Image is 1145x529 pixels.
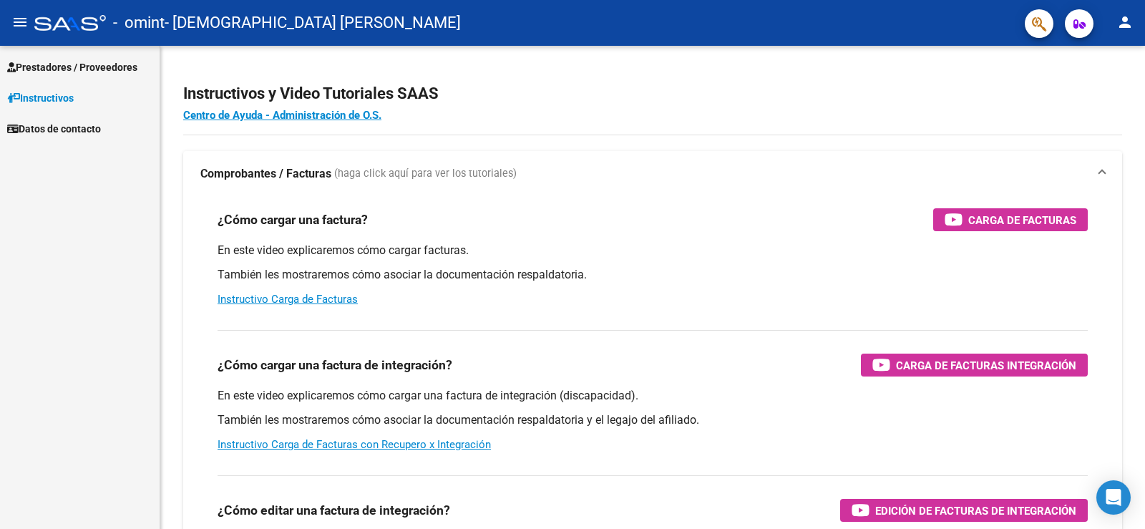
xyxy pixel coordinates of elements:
button: Carga de Facturas Integración [861,354,1088,377]
span: - [DEMOGRAPHIC_DATA] [PERSON_NAME] [165,7,461,39]
a: Centro de Ayuda - Administración de O.S. [183,109,381,122]
span: Carga de Facturas Integración [896,356,1076,374]
mat-icon: person [1116,14,1134,31]
h2: Instructivos y Video Tutoriales SAAS [183,80,1122,107]
span: Instructivos [7,90,74,106]
mat-expansion-panel-header: Comprobantes / Facturas (haga click aquí para ver los tutoriales) [183,151,1122,197]
button: Edición de Facturas de integración [840,499,1088,522]
h3: ¿Cómo editar una factura de integración? [218,500,450,520]
p: En este video explicaremos cómo cargar una factura de integración (discapacidad). [218,388,1088,404]
h3: ¿Cómo cargar una factura? [218,210,368,230]
mat-icon: menu [11,14,29,31]
span: - omint [113,7,165,39]
span: Carga de Facturas [968,211,1076,229]
h3: ¿Cómo cargar una factura de integración? [218,355,452,375]
a: Instructivo Carga de Facturas con Recupero x Integración [218,438,491,451]
span: Prestadores / Proveedores [7,59,137,75]
span: Datos de contacto [7,121,101,137]
span: Edición de Facturas de integración [875,502,1076,520]
div: Open Intercom Messenger [1096,480,1131,515]
button: Carga de Facturas [933,208,1088,231]
p: En este video explicaremos cómo cargar facturas. [218,243,1088,258]
p: También les mostraremos cómo asociar la documentación respaldatoria. [218,267,1088,283]
span: (haga click aquí para ver los tutoriales) [334,166,517,182]
p: También les mostraremos cómo asociar la documentación respaldatoria y el legajo del afiliado. [218,412,1088,428]
strong: Comprobantes / Facturas [200,166,331,182]
a: Instructivo Carga de Facturas [218,293,358,306]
